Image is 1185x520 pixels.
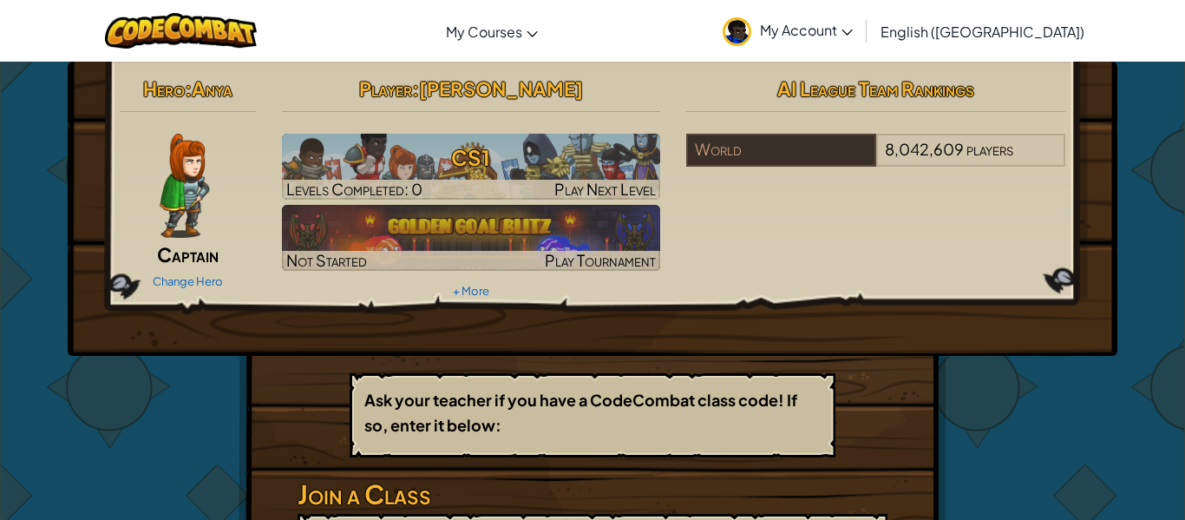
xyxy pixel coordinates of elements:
[298,475,887,514] h3: Join a Class
[760,21,853,39] span: My Account
[554,179,656,199] span: Play Next Level
[777,76,974,101] span: AI League Team Rankings
[364,390,797,435] b: Ask your teacher if you have a CodeCombat class code! If so, enter it below:
[453,284,489,298] a: + More
[437,8,547,55] a: My Courses
[286,250,367,270] span: Not Started
[885,139,964,159] span: 8,042,609
[282,138,661,177] h3: CS1
[714,3,861,58] a: My Account
[446,23,522,41] span: My Courses
[545,250,656,270] span: Play Tournament
[872,8,1093,55] a: English ([GEOGRAPHIC_DATA])
[686,150,1065,170] a: World8,042,609players
[282,205,661,271] a: Not StartedPlay Tournament
[282,205,661,271] img: Golden Goal
[153,274,223,288] a: Change Hero
[282,134,661,200] img: CS1
[105,13,257,49] img: CodeCombat logo
[419,76,583,101] span: [PERSON_NAME]
[185,76,192,101] span: :
[966,139,1013,159] span: players
[157,242,219,267] span: Captain
[412,76,419,101] span: :
[881,23,1084,41] span: English ([GEOGRAPHIC_DATA])
[282,134,661,200] a: Play Next Level
[160,134,209,238] img: captain-pose.png
[143,76,185,101] span: Hero
[686,134,875,167] div: World
[286,179,422,199] span: Levels Completed: 0
[723,17,751,46] img: avatar
[359,76,412,101] span: Player
[192,76,232,101] span: Anya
